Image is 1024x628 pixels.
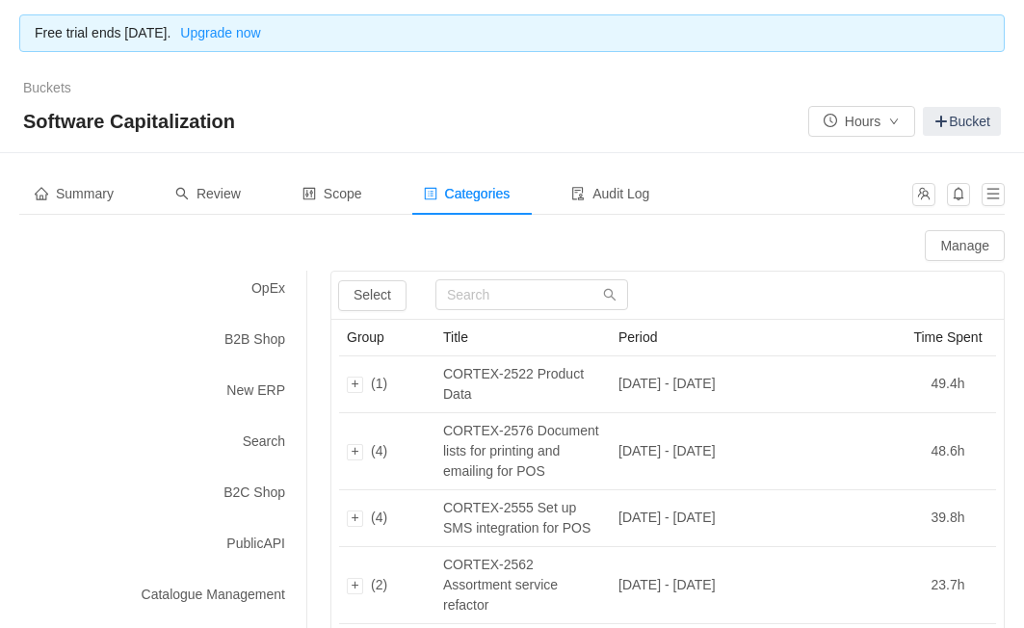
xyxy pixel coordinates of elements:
[618,443,716,458] span: [DATE] - [DATE]
[19,475,308,510] div: B2C Shop
[443,329,468,345] span: Title
[338,280,407,311] button: Select
[618,329,657,345] span: Period
[808,106,915,137] button: icon: clock-circleHoursicon: down
[424,187,437,200] i: icon: profile
[435,279,628,310] input: Search
[618,376,716,391] span: [DATE] - [DATE]
[900,413,996,490] td: 48.6h
[35,25,261,40] span: Free trial ends [DATE].
[435,356,611,413] td: CORTEX-2522 Product Data
[913,329,982,345] span: Time Spent
[339,547,435,624] td: (2)
[19,271,308,306] div: OpEx
[900,356,996,413] td: 49.4h
[435,490,611,547] td: CORTEX-2555 Set up SMS integration for POS
[912,183,935,206] button: icon: team
[923,107,1001,136] a: Bucket
[925,230,1005,261] button: Manage
[19,577,308,613] div: Catalogue Management
[23,80,71,95] a: Buckets
[603,288,617,301] i: icon: search
[618,577,716,592] span: [DATE] - [DATE]
[19,424,308,459] div: Search
[175,187,189,200] i: icon: search
[618,510,716,525] span: [DATE] - [DATE]
[435,547,611,624] td: CORTEX-2562 Assortment service refactor
[347,377,363,393] div: Expand row
[23,106,247,137] span: Software Capitalization
[19,373,308,408] div: New ERP
[982,183,1005,206] button: icon: menu
[339,356,435,413] td: (1)
[35,187,48,200] i: icon: home
[339,413,435,490] td: (4)
[19,322,308,357] div: B2B Shop
[900,490,996,547] td: 39.8h
[171,25,260,40] a: Upgrade now
[347,444,363,460] div: Expand row
[302,187,316,200] i: icon: control
[435,413,611,490] td: CORTEX-2576 Document lists for printing and emailing for POS
[424,186,511,201] span: Categories
[175,186,241,201] span: Review
[900,547,996,624] td: 23.7h
[947,183,970,206] button: icon: bell
[347,329,384,345] span: Group
[19,526,308,562] div: PublicAPI
[339,490,435,547] td: (4)
[571,187,585,200] i: icon: audit
[571,186,649,201] span: Audit Log
[347,510,363,527] div: Expand row
[302,186,362,201] span: Scope
[347,578,363,594] div: Expand row
[35,186,114,201] span: Summary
